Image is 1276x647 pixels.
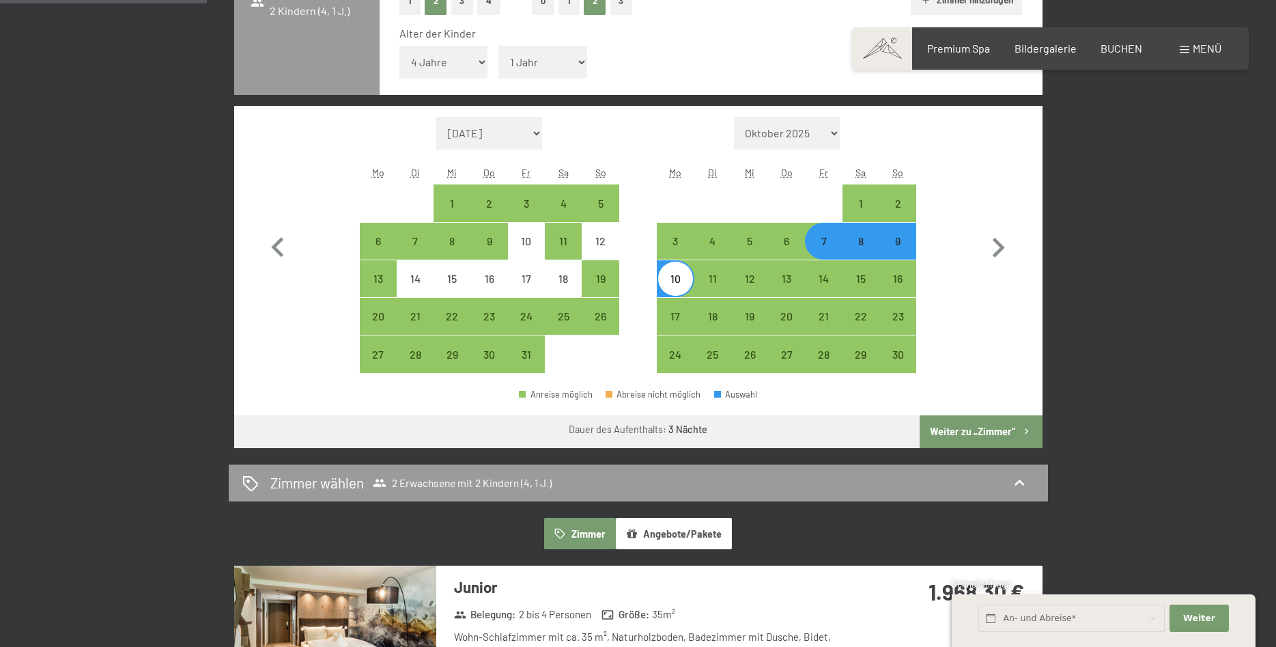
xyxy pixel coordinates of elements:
[842,184,879,221] div: Anreise möglich
[768,260,805,297] div: Thu Nov 13 2025
[360,223,397,260] div: Mon Oct 06 2025
[694,260,731,297] div: Tue Nov 11 2025
[583,236,617,270] div: 12
[879,223,916,260] div: Sun Nov 09 2025
[360,298,397,335] div: Anreise möglich
[694,223,731,260] div: Tue Nov 04 2025
[545,260,582,297] div: Anreise nicht möglich
[360,223,397,260] div: Anreise möglich
[546,273,580,307] div: 18
[806,311,840,345] div: 21
[435,273,469,307] div: 15
[844,236,878,270] div: 8
[522,167,530,178] abbr: Freitag
[879,260,916,297] div: Anreise möglich
[696,236,730,270] div: 4
[879,184,916,221] div: Anreise möglich
[805,223,842,260] div: Fri Nov 07 2025
[927,42,990,55] span: Premium Spa
[545,184,582,221] div: Sat Oct 04 2025
[768,298,805,335] div: Anreise möglich
[397,298,434,335] div: Anreise möglich
[806,273,840,307] div: 14
[545,223,582,260] div: Sat Oct 11 2025
[696,273,730,307] div: 11
[952,579,1011,590] span: Schnellanfrage
[434,260,470,297] div: Anreise nicht möglich
[270,473,364,493] h2: Zimmer wählen
[411,167,420,178] abbr: Dienstag
[361,311,395,345] div: 20
[606,390,701,399] div: Abreise nicht möglich
[769,349,804,383] div: 27
[397,335,434,372] div: Tue Oct 28 2025
[472,273,507,307] div: 16
[434,335,470,372] div: Anreise möglich
[769,236,804,270] div: 6
[397,335,434,372] div: Anreise möglich
[435,236,469,270] div: 8
[361,349,395,383] div: 27
[397,260,434,297] div: Anreise nicht möglich
[842,335,879,372] div: Anreise möglich
[668,424,707,435] b: 3 Nächte
[768,298,805,335] div: Thu Nov 20 2025
[372,167,384,178] abbr: Montag
[842,298,879,335] div: Sat Nov 22 2025
[398,273,432,307] div: 14
[471,298,508,335] div: Anreise möglich
[434,298,470,335] div: Anreise möglich
[519,607,591,622] span: 2 bis 4 Personen
[806,349,840,383] div: 28
[805,260,842,297] div: Anreise möglich
[483,167,495,178] abbr: Donnerstag
[454,577,860,598] h3: Junior
[768,260,805,297] div: Anreise möglich
[471,335,508,372] div: Anreise möglich
[435,311,469,345] div: 22
[558,167,569,178] abbr: Samstag
[519,390,593,399] div: Anreise möglich
[434,298,470,335] div: Wed Oct 22 2025
[733,349,767,383] div: 26
[583,273,617,307] div: 19
[881,236,915,270] div: 9
[881,198,915,232] div: 2
[616,518,732,549] button: Angebote/Pakete
[1183,612,1215,624] span: Weiter
[582,223,619,260] div: Anreise nicht möglich
[398,349,432,383] div: 28
[544,518,615,549] button: Zimmer
[657,223,694,260] div: Anreise möglich
[373,476,552,490] span: 2 Erwachsene mit 2 Kindern (4, 1 J.)
[509,236,543,270] div: 10
[657,223,694,260] div: Mon Nov 03 2025
[657,298,694,335] div: Anreise möglich
[842,335,879,372] div: Sat Nov 29 2025
[731,260,768,297] div: Anreise möglich
[508,335,545,372] div: Anreise möglich
[694,335,731,372] div: Tue Nov 25 2025
[472,349,507,383] div: 30
[397,223,434,260] div: Anreise möglich
[397,298,434,335] div: Tue Oct 21 2025
[879,184,916,221] div: Sun Nov 02 2025
[508,298,545,335] div: Fri Oct 24 2025
[881,311,915,345] div: 23
[1101,42,1142,55] span: BUCHEN
[855,167,866,178] abbr: Samstag
[694,298,731,335] div: Anreise möglich
[669,167,681,178] abbr: Montag
[879,298,916,335] div: Sun Nov 23 2025
[745,167,754,178] abbr: Mittwoch
[879,335,916,372] div: Sun Nov 30 2025
[881,349,915,383] div: 30
[472,198,507,232] div: 2
[258,117,298,374] button: Vorheriger Monat
[768,223,805,260] div: Thu Nov 06 2025
[844,311,878,345] div: 22
[582,260,619,297] div: Anreise möglich
[472,311,507,345] div: 23
[1015,42,1077,55] a: Bildergalerie
[545,223,582,260] div: Anreise möglich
